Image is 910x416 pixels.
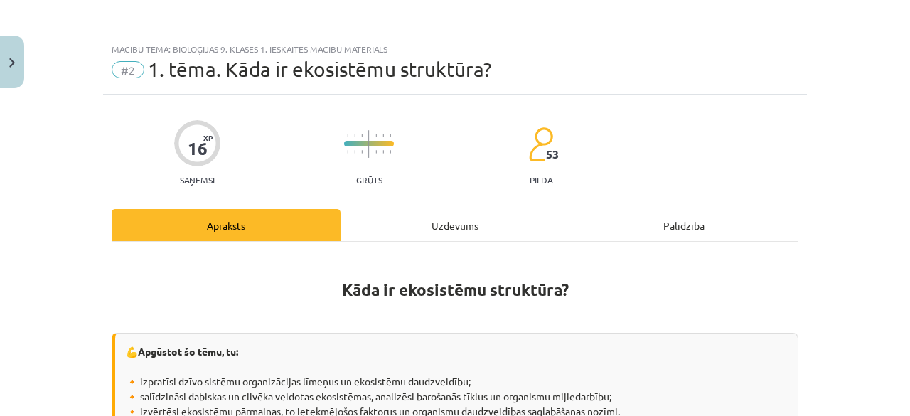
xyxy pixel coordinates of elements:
img: icon-short-line-57e1e144782c952c97e751825c79c345078a6d821885a25fce030b3d8c18986b.svg [390,134,391,137]
div: Mācību tēma: Bioloģijas 9. klases 1. ieskaites mācību materiāls [112,44,798,54]
img: icon-short-line-57e1e144782c952c97e751825c79c345078a6d821885a25fce030b3d8c18986b.svg [375,134,377,137]
p: pilda [530,175,552,185]
img: icon-short-line-57e1e144782c952c97e751825c79c345078a6d821885a25fce030b3d8c18986b.svg [347,150,348,154]
p: Saņemsi [174,175,220,185]
img: students-c634bb4e5e11cddfef0936a35e636f08e4e9abd3cc4e673bd6f9a4125e45ecb1.svg [528,127,553,162]
strong: Kāda ir ekosistēmu struktūra? [342,279,569,300]
div: Palīdzība [569,209,798,241]
img: icon-short-line-57e1e144782c952c97e751825c79c345078a6d821885a25fce030b3d8c18986b.svg [354,150,355,154]
img: icon-short-line-57e1e144782c952c97e751825c79c345078a6d821885a25fce030b3d8c18986b.svg [375,150,377,154]
span: 1. tēma. Kāda ir ekosistēmu struktūra? [148,58,491,81]
span: 53 [546,148,559,161]
img: icon-short-line-57e1e144782c952c97e751825c79c345078a6d821885a25fce030b3d8c18986b.svg [361,150,363,154]
span: #2 [112,61,144,78]
div: Uzdevums [341,209,569,241]
p: Grūts [356,175,382,185]
img: icon-short-line-57e1e144782c952c97e751825c79c345078a6d821885a25fce030b3d8c18986b.svg [390,150,391,154]
div: 16 [188,139,208,159]
strong: Apgūstot šo tēmu, tu: [138,345,238,358]
span: XP [203,134,213,142]
img: icon-short-line-57e1e144782c952c97e751825c79c345078a6d821885a25fce030b3d8c18986b.svg [382,150,384,154]
img: icon-long-line-d9ea69661e0d244f92f715978eff75569469978d946b2353a9bb055b3ed8787d.svg [368,130,370,158]
img: icon-short-line-57e1e144782c952c97e751825c79c345078a6d821885a25fce030b3d8c18986b.svg [382,134,384,137]
img: icon-short-line-57e1e144782c952c97e751825c79c345078a6d821885a25fce030b3d8c18986b.svg [354,134,355,137]
div: Apraksts [112,209,341,241]
img: icon-close-lesson-0947bae3869378f0d4975bcd49f059093ad1ed9edebbc8119c70593378902aed.svg [9,58,15,68]
img: icon-short-line-57e1e144782c952c97e751825c79c345078a6d821885a25fce030b3d8c18986b.svg [347,134,348,137]
img: icon-short-line-57e1e144782c952c97e751825c79c345078a6d821885a25fce030b3d8c18986b.svg [361,134,363,137]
